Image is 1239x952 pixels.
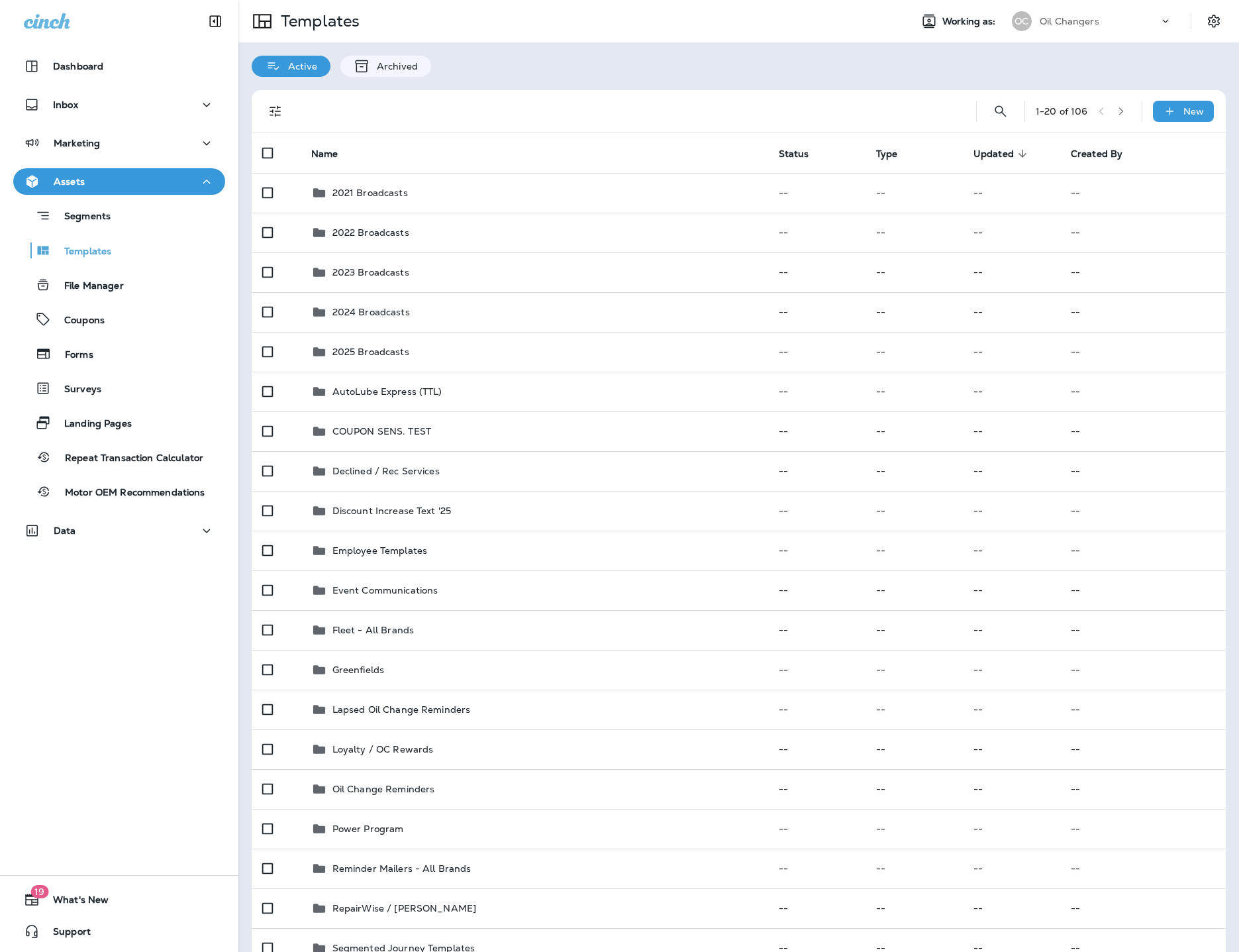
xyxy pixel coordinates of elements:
td: -- [1060,411,1226,451]
p: Event Communications [332,585,438,596]
td: -- [1060,332,1226,372]
p: Power Program [332,823,404,834]
p: Greenfields [332,664,385,675]
td: -- [768,650,866,690]
span: Status [779,148,809,160]
td: -- [1060,570,1226,610]
p: Data [54,525,76,536]
p: Templates [275,11,360,31]
p: Oil Change Reminders [332,784,435,794]
div: OC [1012,11,1032,31]
td: -- [963,411,1060,451]
button: Segments [13,201,225,230]
p: New [1183,106,1204,117]
p: Declined / Rec Services [332,466,440,476]
td: -- [768,491,866,531]
span: Updated [973,148,1014,160]
p: Motor OEM Recommendations [52,487,205,500]
button: Repeat Transaction Calculator [13,443,225,471]
td: -- [768,888,866,928]
td: -- [1060,809,1226,849]
p: Marketing [54,138,100,148]
td: -- [1060,252,1226,292]
p: RepairWise / [PERSON_NAME] [332,903,477,914]
p: 2021 Broadcasts [332,187,408,198]
button: Motor OEM Recommendations [13,478,225,505]
td: -- [1060,372,1226,411]
td: -- [768,292,866,332]
p: Coupons [51,315,105,327]
p: Repeat Transaction Calculator [52,452,203,465]
td: -- [1060,888,1226,928]
td: -- [1060,849,1226,888]
p: Reminder Mailers - All Brands [332,863,471,874]
span: Updated [973,148,1031,160]
td: -- [768,411,866,451]
td: -- [963,451,1060,491]
button: 19What's New [13,886,225,913]
td: -- [768,610,866,650]
td: -- [866,372,963,411]
p: Loyalty / OC Rewards [332,744,434,755]
td: -- [866,888,963,928]
td: -- [768,729,866,769]
button: Filters [262,98,289,125]
td: -- [768,451,866,491]
td: -- [1060,690,1226,729]
td: -- [768,769,866,809]
td: -- [963,849,1060,888]
span: 19 [30,885,48,898]
p: Assets [54,176,85,187]
span: Name [311,148,356,160]
td: -- [963,531,1060,570]
td: -- [768,173,866,213]
button: Dashboard [13,53,225,79]
td: -- [866,769,963,809]
td: -- [963,610,1060,650]
td: -- [768,849,866,888]
p: 2022 Broadcasts [332,227,409,238]
td: -- [768,213,866,252]
p: Discount Increase Text '25 [332,505,452,516]
td: -- [963,650,1060,690]
td: -- [1060,491,1226,531]
td: -- [768,570,866,610]
td: -- [866,809,963,849]
td: -- [866,252,963,292]
p: 2025 Broadcasts [332,346,409,357]
p: Archived [370,61,418,72]
span: What's New [40,894,109,910]
td: -- [963,332,1060,372]
button: Inbox [13,91,225,118]
p: Lapsed Oil Change Reminders [332,704,471,715]
button: File Manager [13,271,225,299]
p: Oil Changers [1040,16,1099,26]
td: -- [963,213,1060,252]
td: -- [866,729,963,769]
button: Marketing [13,130,225,156]
td: -- [866,332,963,372]
p: Dashboard [53,61,103,72]
td: -- [1060,173,1226,213]
p: Forms [52,349,93,362]
td: -- [1060,729,1226,769]
button: Collapse Sidebar [197,8,234,34]
p: 2023 Broadcasts [332,267,409,278]
td: -- [866,650,963,690]
td: -- [866,411,963,451]
button: Coupons [13,305,225,333]
td: -- [1060,451,1226,491]
p: Landing Pages [51,418,132,431]
td: -- [768,332,866,372]
button: Settings [1202,9,1226,33]
button: Assets [13,168,225,195]
td: -- [963,888,1060,928]
td: -- [768,531,866,570]
td: -- [768,690,866,729]
span: Type [876,148,898,160]
p: File Manager [51,280,124,293]
td: -- [963,292,1060,332]
p: Templates [51,246,111,258]
td: -- [866,531,963,570]
td: -- [963,729,1060,769]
